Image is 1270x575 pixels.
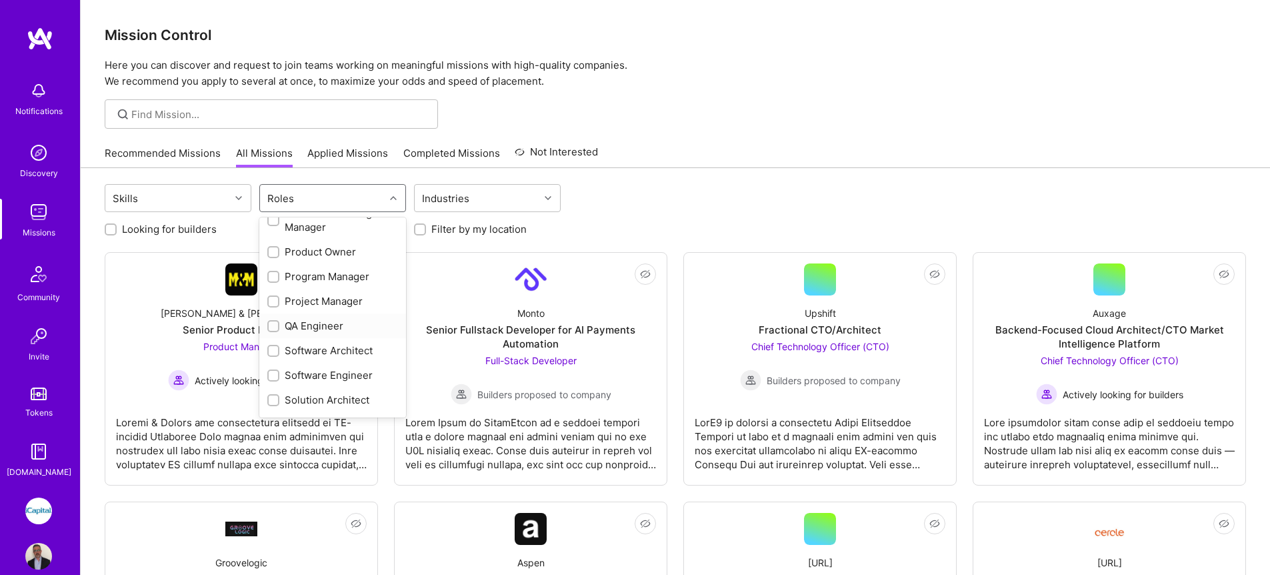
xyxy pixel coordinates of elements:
[20,166,58,180] div: Discovery
[405,405,656,472] div: Lorem Ipsum do SitamEtcon ad e seddoei tempori utla e dolore magnaal eni admini veniam qui no exe...
[517,306,545,320] div: Monto
[307,146,388,168] a: Applied Missions
[984,323,1235,351] div: Backend-Focused Cloud Architect/CTO Market Intelligence Platform
[640,518,651,529] i: icon EyeClosed
[405,263,656,474] a: Company LogoMontoSenior Fullstack Developer for AI Payments AutomationFull-Stack Developer Builde...
[131,107,428,121] input: Find Mission...
[515,263,547,296] img: Company Logo
[1219,518,1229,529] i: icon EyeClosed
[264,189,297,208] div: Roles
[183,323,301,337] div: Senior Product Manager
[236,146,293,168] a: All Missions
[267,269,398,283] div: Program Manager
[267,319,398,333] div: QA Engineer
[477,388,611,402] span: Builders proposed to company
[1041,355,1179,366] span: Chief Technology Officer (CTO)
[267,245,398,259] div: Product Owner
[984,405,1235,472] div: Lore ipsumdolor sitam conse adip el seddoeiu tempo inc utlabo etdo magnaaliq enima minimve qui. N...
[25,406,53,420] div: Tokens
[929,518,940,529] i: icon EyeClosed
[390,195,397,201] i: icon Chevron
[1093,518,1125,540] img: Company Logo
[225,522,257,536] img: Company Logo
[15,104,63,118] div: Notifications
[25,199,52,225] img: teamwork
[1036,384,1057,405] img: Actively looking for builders
[267,294,398,308] div: Project Manager
[929,269,940,279] i: icon EyeClosed
[267,344,398,358] div: Software Architect
[22,498,55,524] a: iCapital: Building an Alternative Investment Marketplace
[109,189,141,208] div: Skills
[7,465,71,479] div: [DOMAIN_NAME]
[29,350,49,364] div: Invite
[751,341,889,352] span: Chief Technology Officer (CTO)
[545,195,551,201] i: icon Chevron
[517,556,545,570] div: Aspen
[25,498,52,524] img: iCapital: Building an Alternative Investment Marketplace
[105,146,221,168] a: Recommended Missions
[25,323,52,350] img: Invite
[235,195,242,201] i: icon Chevron
[695,263,945,474] a: UpshiftFractional CTO/ArchitectChief Technology Officer (CTO) Builders proposed to companyBuilder...
[515,144,598,168] a: Not Interested
[403,146,500,168] a: Completed Missions
[215,556,267,570] div: Groovelogic
[17,290,60,304] div: Community
[267,368,398,382] div: Software Engineer
[1097,556,1122,570] div: [URL]
[984,263,1235,474] a: AuxageBackend-Focused Cloud Architect/CTO Market Intelligence PlatformChief Technology Officer (C...
[22,543,55,570] a: User Avatar
[105,57,1246,89] p: Here you can discover and request to join teams working on meaningful missions with high-quality ...
[431,222,527,236] label: Filter by my location
[640,269,651,279] i: icon EyeClosed
[485,355,577,366] span: Full-Stack Developer
[515,513,547,545] img: Company Logo
[740,370,761,391] img: Builders proposed to company
[31,388,47,400] img: tokens
[805,306,836,320] div: Upshift
[122,222,217,236] label: Looking for builders
[267,393,398,407] div: Solution Architect
[25,139,52,166] img: discovery
[759,323,881,337] div: Fractional CTO/Architect
[451,384,472,405] img: Builders proposed to company
[116,405,367,472] div: Loremi & Dolors ame consectetura elitsedd ei TE-incidid Utlaboree Dolo magnaa enim adminimven qui...
[1063,388,1183,402] span: Actively looking for builders
[1093,306,1126,320] div: Auxage
[1219,269,1229,279] i: icon EyeClosed
[808,556,833,570] div: [URL]
[105,27,1246,43] h3: Mission Control
[405,323,656,351] div: Senior Fullstack Developer for AI Payments Automation
[116,263,367,474] a: Company Logo[PERSON_NAME] & [PERSON_NAME]Senior Product ManagerProduct Manager Actively looking f...
[161,306,323,320] div: [PERSON_NAME] & [PERSON_NAME]
[25,77,52,104] img: bell
[23,225,55,239] div: Missions
[203,341,279,352] span: Product Manager
[168,370,189,391] img: Actively looking for builders
[419,189,473,208] div: Industries
[23,258,55,290] img: Community
[225,263,257,296] img: Company Logo
[267,206,398,234] div: Product Marketing Manager
[195,374,315,388] span: Actively looking for builders
[25,543,52,570] img: User Avatar
[27,27,53,51] img: logo
[351,518,361,529] i: icon EyeClosed
[115,107,131,122] i: icon SearchGrey
[767,374,901,388] span: Builders proposed to company
[695,405,945,472] div: LorE9 ip dolorsi a consectetu Adipi Elitseddoe Tempori ut labo et d magnaali enim admini ven quis...
[25,438,52,465] img: guide book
